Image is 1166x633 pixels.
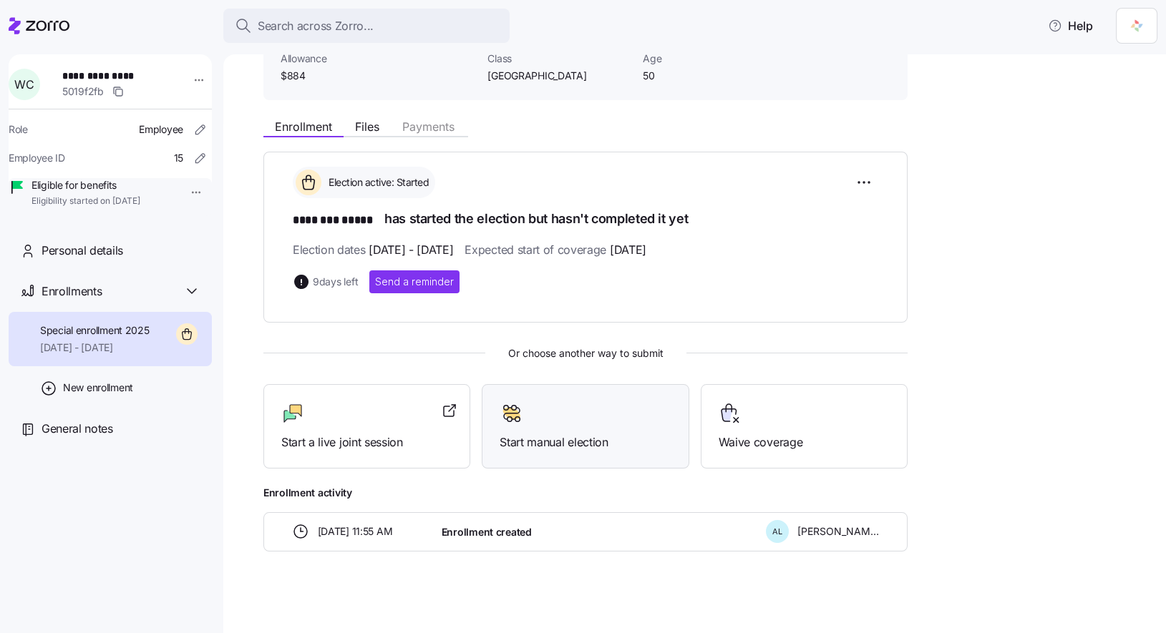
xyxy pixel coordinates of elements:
[610,241,646,259] span: [DATE]
[281,51,476,66] span: Allowance
[31,178,140,192] span: Eligible for benefits
[772,528,782,536] span: A L
[293,210,878,230] h1: has started the election but hasn't completed it yet
[9,122,28,137] span: Role
[465,241,646,259] span: Expected start of coverage
[223,9,510,43] button: Search across Zorro...
[643,69,787,83] span: 50
[313,275,358,289] span: 9 days left
[487,51,631,66] span: Class
[643,51,787,66] span: Age
[1048,17,1093,34] span: Help
[42,283,102,300] span: Enrollments
[40,323,150,338] span: Special enrollment 2025
[139,122,183,137] span: Employee
[324,175,429,190] span: Election active: Started
[14,79,34,90] span: W C
[40,340,150,355] span: [DATE] - [DATE]
[42,242,123,260] span: Personal details
[1036,11,1104,40] button: Help
[275,121,332,132] span: Enrollment
[62,84,104,99] span: 5019f2fb
[797,524,879,539] span: [PERSON_NAME]
[500,433,671,451] span: Start manual election
[281,69,476,83] span: $884
[258,17,374,35] span: Search across Zorro...
[174,151,183,165] span: 15
[263,345,908,361] span: Or choose another way to submit
[9,151,65,165] span: Employee ID
[31,195,140,207] span: Eligibility started on [DATE]
[1125,14,1148,37] img: 5711ede7-1a95-4d76-b346-8039fc8124a1-1741415864132.png
[375,275,454,289] span: Send a reminder
[293,241,453,259] span: Election dates
[402,121,455,132] span: Payments
[318,524,393,539] span: [DATE] 11:55 AM
[719,433,890,451] span: Waive coverage
[442,525,532,539] span: Enrollment created
[369,241,453,259] span: [DATE] - [DATE]
[281,433,452,451] span: Start a live joint session
[355,121,379,132] span: Files
[63,381,133,395] span: New enrollment
[263,486,908,500] span: Enrollment activity
[487,69,631,83] span: [GEOGRAPHIC_DATA]
[42,420,113,438] span: General notes
[369,270,460,293] button: Send a reminder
